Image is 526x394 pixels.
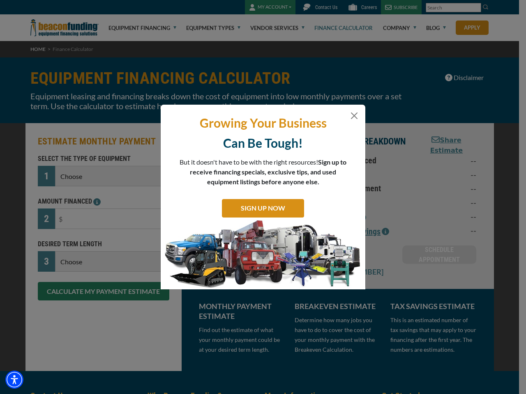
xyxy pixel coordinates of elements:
p: Growing Your Business [167,115,359,131]
span: Sign up to receive financing specials, exclusive tips, and used equipment listings before anyone ... [190,158,346,186]
p: But it doesn't have to be with the right resources! [179,157,347,187]
p: Can Be Tough! [167,135,359,151]
div: Accessibility Menu [5,371,23,389]
a: SIGN UP NOW [222,199,304,218]
img: subscribe-modal.jpg [161,220,365,289]
button: Close [349,111,359,121]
